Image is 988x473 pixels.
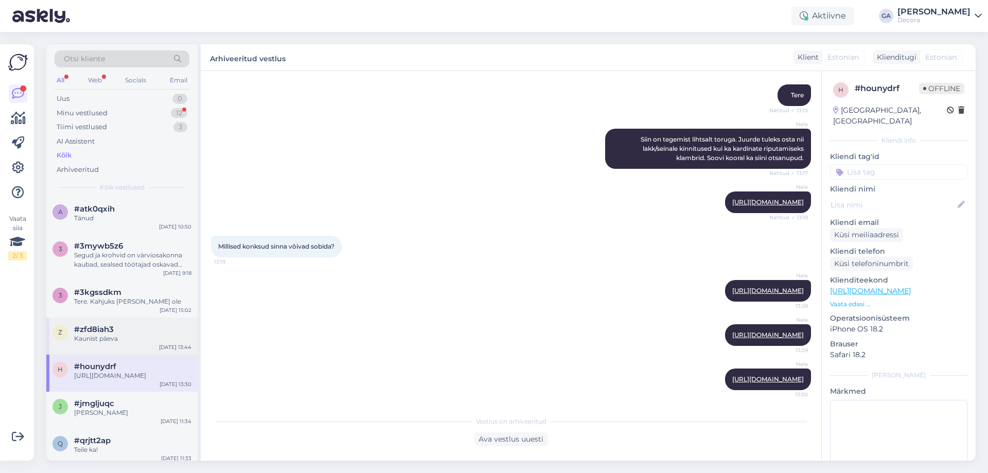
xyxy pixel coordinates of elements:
[831,199,956,211] input: Lisa nimi
[919,83,964,94] span: Offline
[57,165,99,175] div: Arhiveeritud
[769,214,808,221] span: Nähtud ✓ 13:18
[769,316,808,324] span: Nele
[830,386,967,397] p: Märkmed
[163,269,191,277] div: [DATE] 9:18
[769,169,808,177] span: Nähtud ✓ 13:17
[64,54,105,64] span: Otsi kliente
[59,245,62,253] span: 3
[897,8,982,24] a: [PERSON_NAME]Decora
[897,16,971,24] div: Decora
[830,246,967,257] p: Kliendi telefon
[830,184,967,195] p: Kliendi nimi
[769,391,808,398] span: 13:30
[732,331,804,339] a: [URL][DOMAIN_NAME]
[57,150,72,161] div: Kõik
[830,164,967,180] input: Lisa tag
[474,432,548,446] div: Ava vestlus uuesti
[74,408,191,417] div: [PERSON_NAME]
[161,454,191,462] div: [DATE] 11:33
[74,399,114,408] span: #jmgljuqc
[830,339,967,349] p: Brauser
[838,86,843,94] span: h
[830,217,967,228] p: Kliendi email
[173,122,187,132] div: 3
[791,7,854,25] div: Aktiivne
[8,251,27,260] div: 2 / 3
[58,365,63,373] span: h
[873,52,916,63] div: Klienditugi
[769,183,808,191] span: Nele
[732,198,804,206] a: [URL][DOMAIN_NAME]
[833,105,947,127] div: [GEOGRAPHIC_DATA], [GEOGRAPHIC_DATA]
[827,52,859,63] span: Estonian
[74,325,114,334] span: #zfd8iah3
[830,300,967,309] p: Vaata edasi ...
[210,50,286,64] label: Arhiveeritud vestlus
[74,445,191,454] div: Teile ka!
[793,52,819,63] div: Klient
[830,228,903,242] div: Küsi meiliaadressi
[74,297,191,306] div: Tere. Kahjuks [PERSON_NAME] ole
[74,362,116,371] span: #hounydrf
[159,343,191,351] div: [DATE] 13:44
[74,436,111,445] span: #qrjtt2ap
[8,52,28,72] img: Askly Logo
[830,371,967,380] div: [PERSON_NAME]
[172,94,187,104] div: 0
[897,8,971,16] div: [PERSON_NAME]
[218,242,334,250] span: Millised konksud sinna võivad sobida?
[769,272,808,279] span: Nele
[791,91,804,99] span: Tere
[879,9,893,23] div: GA
[732,287,804,294] a: [URL][DOMAIN_NAME]
[769,120,808,128] span: Nele
[86,74,104,87] div: Web
[159,223,191,231] div: [DATE] 10:50
[74,214,191,223] div: Tänud
[171,108,187,118] div: 12
[830,349,967,360] p: Safari 18.2
[769,302,808,310] span: 13:28
[161,417,191,425] div: [DATE] 11:34
[160,306,191,314] div: [DATE] 15:02
[732,375,804,383] a: [URL][DOMAIN_NAME]
[830,257,913,271] div: Küsi telefoninumbrit
[58,208,63,216] span: a
[8,214,27,260] div: Vaata siia
[58,328,62,336] span: z
[830,136,967,145] div: Kliendi info
[100,183,145,192] span: Kõik vestlused
[830,324,967,335] p: iPhone OS 18.2
[57,122,107,132] div: Tiimi vestlused
[160,380,191,388] div: [DATE] 13:30
[214,258,253,266] span: 13:19
[830,275,967,286] p: Klienditeekond
[855,82,919,95] div: # hounydrf
[58,440,63,447] span: q
[830,151,967,162] p: Kliendi tag'id
[57,94,69,104] div: Uus
[74,241,123,251] span: #3mywb5z6
[769,107,808,114] span: Nähtud ✓ 13:15
[74,371,191,380] div: [URL][DOMAIN_NAME]
[55,74,66,87] div: All
[59,402,62,410] span: j
[830,313,967,324] p: Operatsioonisüsteem
[769,346,808,354] span: 13:29
[769,360,808,368] span: Nele
[830,286,911,295] a: [URL][DOMAIN_NAME]
[925,52,957,63] span: Estonian
[74,288,121,297] span: #3kgssdkm
[168,74,189,87] div: Email
[476,417,546,426] span: Vestlus on arhiveeritud
[57,108,108,118] div: Minu vestlused
[123,74,148,87] div: Socials
[74,204,115,214] span: #atk0qxih
[59,291,62,299] span: 3
[641,135,805,162] span: Siin on tegemist lihtsalt toruga. Juurde tuleks osta nii lakk/seinale kinnitused kui ka kardinate...
[74,251,191,269] div: Segud ja krohvid on värviosakonna kaubad, sealsed töötajad oskavad kõige paremini soovitada, mis ...
[74,334,191,343] div: Kaunist päeva
[57,136,95,147] div: AI Assistent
